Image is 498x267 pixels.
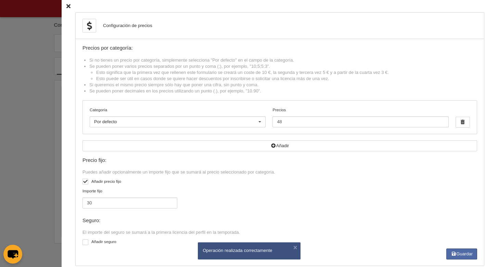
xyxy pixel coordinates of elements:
[82,229,477,236] div: El importe del seguro se sumará a la primera licencia del perfil en la temporada.
[89,88,477,94] li: Se pueden poner decimales en los precios utilizando un punto (.), por ejemplo, "10.90".
[82,218,477,224] div: Seguro:
[3,245,22,264] button: chat-button
[89,57,477,63] li: Si no tienes un precio por categoría, simplemente selecciona "Por defecto" en el campo de la cate...
[82,198,177,208] input: Importe fijo
[96,69,477,76] li: Esto significa que la primera vez que rellenen este formulario se creará un coste de 10 €, la seg...
[272,107,448,127] label: Precios
[82,157,477,163] div: Precio fijo:
[103,23,152,29] div: Configuración de precios
[446,249,477,259] button: Guardar
[82,188,177,208] label: Importe fijo
[272,116,448,127] input: Precios
[203,247,295,254] div: Operación realizada correctamente
[82,169,477,175] div: Puedes añadir opcionalmente un importe fijo que se sumará al precio seleccionado por categoría.
[292,244,299,251] button: ×
[94,119,117,124] span: Por defecto
[89,63,477,82] li: Se pueden poner varios precios separados por un punto y coma (;), por ejemplo, "10;5;5;3".
[82,140,477,151] button: Añadir
[90,107,266,113] label: Categoría
[82,178,477,186] label: Añadir precio fijo
[82,45,477,51] div: Precios por categoría:
[66,4,71,9] i: Cerrar
[96,76,477,82] li: Esto puede ser útil en casos donde se quiere hacer descuentos por inscribirse o solicitar una lic...
[89,82,477,88] li: Si queremos el mismo precio siempre sólo hay que poner una cifra, sin punto y coma.
[82,239,477,246] label: Añadir seguro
